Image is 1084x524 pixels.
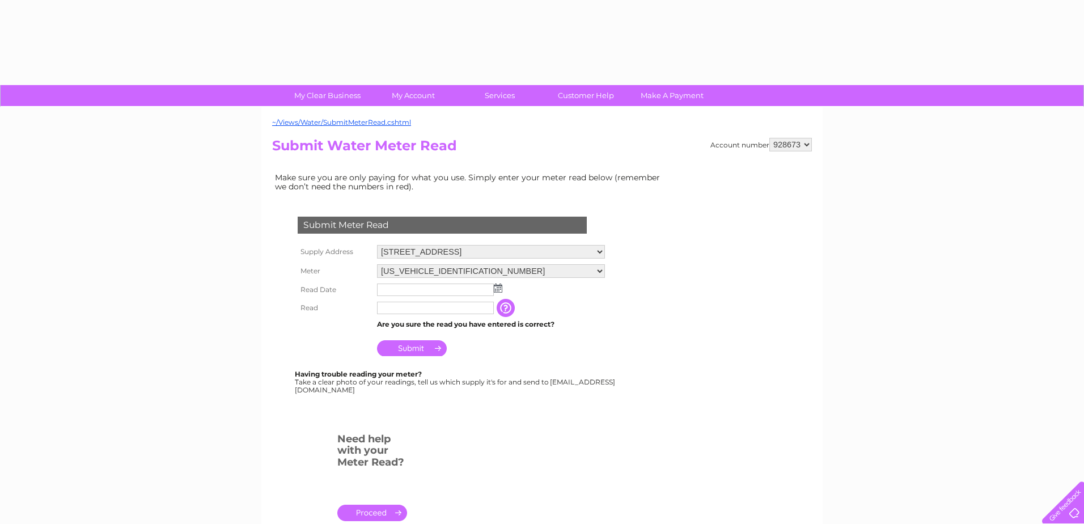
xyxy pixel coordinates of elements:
h3: Need help with your Meter Read? [337,431,407,474]
a: My Clear Business [281,85,374,106]
img: ... [494,284,502,293]
input: Information [497,299,517,317]
a: . [337,505,407,521]
div: Account number [710,138,812,151]
a: My Account [367,85,460,106]
input: Submit [377,340,447,356]
th: Meter [295,261,374,281]
th: Read Date [295,281,374,299]
a: ~/Views/Water/SubmitMeterRead.cshtml [272,118,411,126]
h2: Submit Water Meter Read [272,138,812,159]
a: Customer Help [539,85,633,106]
a: Make A Payment [625,85,719,106]
th: Read [295,299,374,317]
div: Take a clear photo of your readings, tell us which supply it's for and send to [EMAIL_ADDRESS][DO... [295,370,617,394]
div: Submit Meter Read [298,217,587,234]
b: Having trouble reading your meter? [295,370,422,378]
a: Services [453,85,547,106]
td: Are you sure the read you have entered is correct? [374,317,608,332]
td: Make sure you are only paying for what you use. Simply enter your meter read below (remember we d... [272,170,669,194]
th: Supply Address [295,242,374,261]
